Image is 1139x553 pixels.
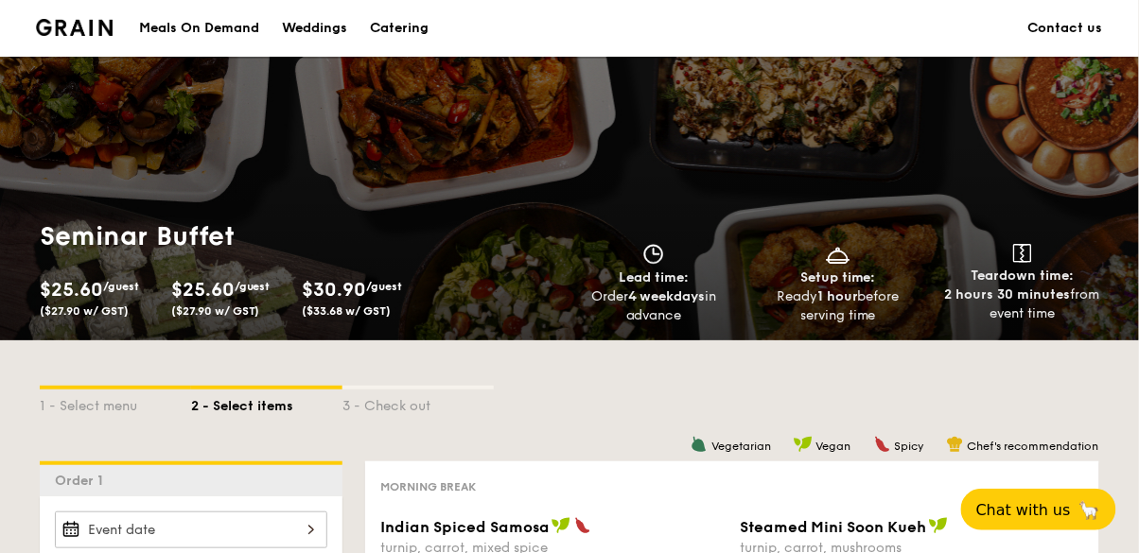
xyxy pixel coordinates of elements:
[574,517,591,534] img: icon-spicy.37a8142b.svg
[961,489,1116,530] button: Chat with us🦙
[824,244,852,265] img: icon-dish.430c3a2e.svg
[302,279,366,302] span: $30.90
[552,517,570,534] img: icon-vegan.f8ff3823.svg
[947,436,964,453] img: icon-chef-hat.a58ddaea.svg
[302,304,391,318] span: ($33.68 w/ GST)
[40,304,129,318] span: ($27.90 w/ GST)
[40,279,103,302] span: $25.60
[976,501,1071,519] span: Chat with us
[55,511,327,548] input: Event date
[191,389,342,416] div: 2 - Select items
[945,286,1071,302] strong: 2 hours 30 minutes
[895,440,924,453] span: Spicy
[1013,244,1032,263] img: icon-teardown.65201eee.svg
[55,473,111,489] span: Order 1
[40,389,191,416] div: 1 - Select menu
[816,440,851,453] span: Vegan
[640,244,668,265] img: icon-clock.2db775ea.svg
[800,269,876,285] span: Setup time:
[342,389,494,416] div: 3 - Check out
[619,269,689,285] span: Lead time:
[711,440,771,453] span: Vegetarian
[36,19,113,36] a: Logotype
[874,436,891,453] img: icon-spicy.37a8142b.svg
[971,268,1074,284] span: Teardown time:
[691,436,708,453] img: icon-vegetarian.fe4039eb.svg
[740,518,927,536] span: Steamed Mini Soon Kueh
[380,480,476,493] span: Morning break
[628,288,706,304] strong: 4 weekdays
[40,219,418,253] h1: Seminar Buffet
[103,280,139,293] span: /guest
[794,436,813,453] img: icon-vegan.f8ff3823.svg
[929,517,948,534] img: icon-vegan.f8ff3823.svg
[235,280,271,293] span: /guest
[380,518,550,536] span: Indian Spiced Samosa
[968,440,1099,453] span: Chef's recommendation
[937,285,1107,323] div: from event time
[36,19,113,36] img: Grain
[366,280,402,293] span: /guest
[754,287,923,325] div: Ready before serving time
[171,279,235,302] span: $25.60
[569,287,739,325] div: Order in advance
[171,304,260,318] span: ($27.90 w/ GST)
[817,288,858,304] strong: 1 hour
[1078,499,1101,521] span: 🦙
